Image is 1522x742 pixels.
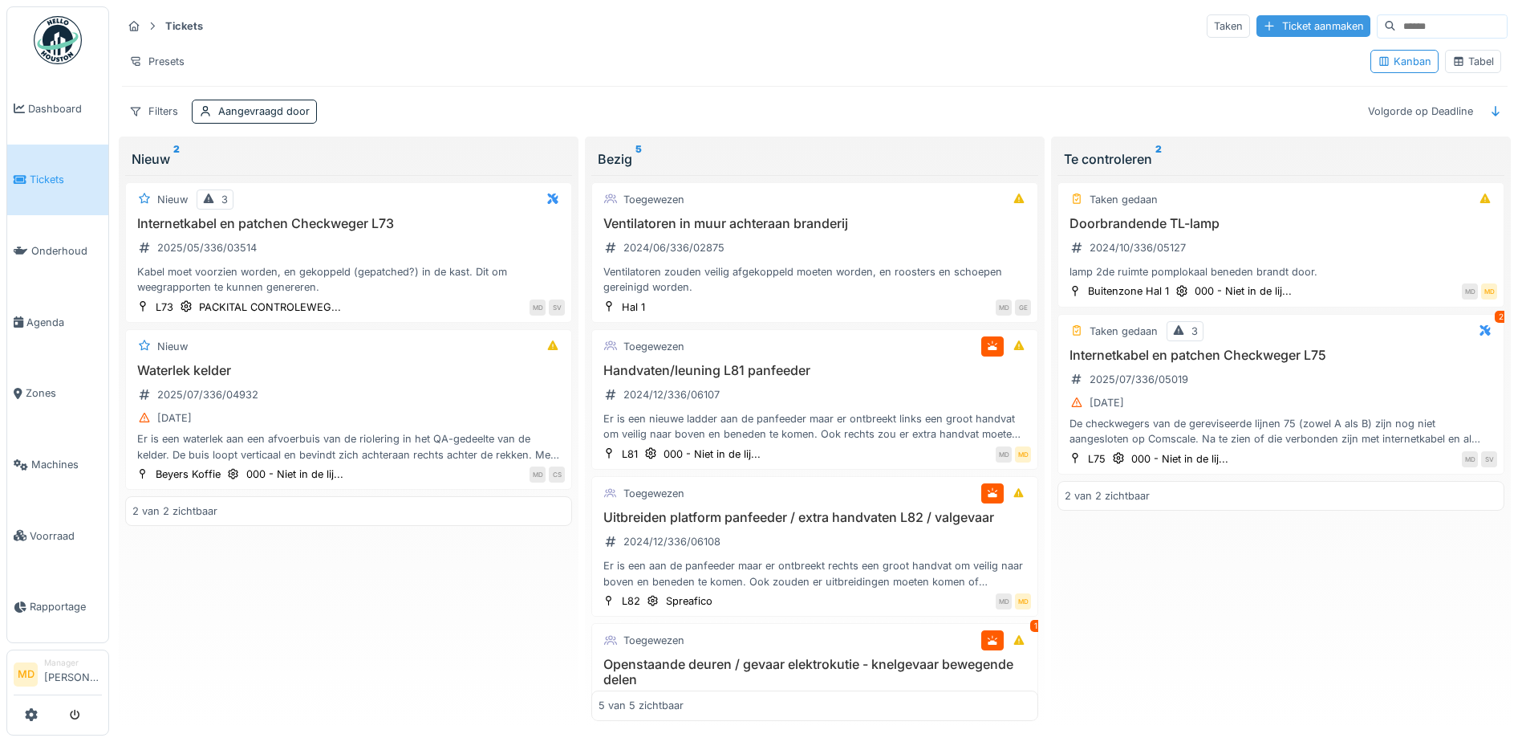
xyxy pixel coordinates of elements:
[246,467,343,482] div: 000 - Niet in de lij...
[132,264,565,295] div: Kabel moet voorzien worden, en gekoppeld (gepatched?) in de kast. Dit om weegrapporten te kunnen ...
[1065,488,1150,503] div: 2 van 2 zichtbaar
[996,446,1012,463] div: MD
[623,486,684,501] div: Toegewezen
[1361,100,1480,123] div: Volgorde op Deadline
[7,145,108,216] a: Tickets
[996,593,1012,609] div: MD
[996,300,1012,316] div: MD
[7,358,108,430] a: Zones
[30,599,102,614] span: Rapportage
[1065,216,1497,231] h3: Doorbrandende TL-lamp
[1207,14,1250,38] div: Taken
[7,500,108,572] a: Voorraad
[1481,283,1497,300] div: MD
[1481,451,1497,467] div: SV
[7,572,108,643] a: Rapportage
[157,387,258,402] div: 2025/07/336/04932
[666,593,712,609] div: Spreafico
[221,192,228,207] div: 3
[132,149,566,169] div: Nieuw
[549,300,565,316] div: SV
[1090,192,1158,207] div: Taken gedaan
[7,287,108,358] a: Agenda
[1015,593,1031,609] div: MD
[157,192,188,207] div: Nieuw
[159,18,209,34] strong: Tickets
[132,363,565,378] h3: Waterlek kelder
[1015,300,1031,316] div: GE
[635,149,642,169] sup: 5
[26,385,102,401] span: Zones
[622,593,640,609] div: L82
[218,104,310,119] div: Aangevraagd door
[599,216,1031,231] h3: Ventilatoren in muur achteraan branderij
[14,662,38,687] li: MD
[1088,283,1169,299] div: Buitenzone Hal 1
[1378,54,1431,69] div: Kanban
[157,240,257,255] div: 2025/05/336/03514
[1030,620,1041,632] div: 1
[1065,348,1497,363] h3: Internetkabel en patchen Checkweger L75
[1452,54,1494,69] div: Tabel
[623,240,724,255] div: 2024/06/336/02875
[132,216,565,231] h3: Internetkabel en patchen Checkweger L73
[157,410,192,426] div: [DATE]
[599,411,1031,442] div: Er is een nieuwe ladder aan de panfeeder maar er ontbreekt links een groot handvat om veilig naar...
[31,457,102,472] span: Machines
[549,467,565,483] div: CS
[599,558,1031,589] div: Er is een aan de panfeeder maar er ontbreekt rechts een groot handvat om veilig naar boven en ben...
[7,73,108,145] a: Dashboard
[599,657,1031,687] h3: Openstaande deuren / gevaar elektrokutie - knelgevaar bewegende delen
[26,315,102,330] span: Agenda
[122,50,192,73] div: Presets
[31,243,102,259] span: Onderhoud
[1462,283,1478,300] div: MD
[14,657,102,695] a: MD Manager[PERSON_NAME]
[7,215,108,287] a: Onderhoud
[599,510,1031,525] h3: Uitbreiden platform panfeeder / extra handvaten L82 / valgevaar
[1064,149,1498,169] div: Te controleren
[44,657,102,691] li: [PERSON_NAME]
[664,446,761,462] div: 000 - Niet in de lij...
[1131,451,1228,467] div: 000 - Niet in de lij...
[1090,240,1186,255] div: 2024/10/336/05127
[1256,15,1370,37] div: Ticket aanmaken
[1462,451,1478,467] div: MD
[34,16,82,64] img: Badge_color-CXgf-gQk.svg
[156,300,173,315] div: L73
[622,446,638,462] div: L81
[1155,149,1162,169] sup: 2
[599,698,684,713] div: 5 van 5 zichtbaar
[623,633,684,648] div: Toegewezen
[44,657,102,669] div: Manager
[1195,283,1292,299] div: 000 - Niet in de lij...
[132,503,217,519] div: 2 van 2 zichtbaar
[530,467,546,483] div: MD
[156,467,221,482] div: Beyers Koffie
[530,300,546,316] div: MD
[157,339,188,354] div: Nieuw
[28,101,102,116] span: Dashboard
[623,192,684,207] div: Toegewezen
[1191,324,1198,339] div: 3
[623,534,720,549] div: 2024/12/336/06108
[622,300,645,315] div: Hal 1
[1065,264,1497,279] div: lamp 2de ruimte pomplokaal beneden brandt door.
[1090,324,1158,339] div: Taken gedaan
[199,300,341,315] div: PACKITAL CONTROLEWEG...
[599,264,1031,295] div: Ventilatoren zouden veilig afgekoppeld moeten worden, en roosters en schoepen gereinigd worden.
[1090,372,1188,387] div: 2025/07/336/05019
[173,149,180,169] sup: 2
[623,339,684,354] div: Toegewezen
[7,429,108,500] a: Machines
[623,387,720,402] div: 2024/12/336/06107
[599,363,1031,378] h3: Handvaten/leuning L81 panfeeder
[1065,416,1497,446] div: De checkwegers van de gereviseerde lijnen 75 (zowel A als B) zijn nog niet aangesloten op Comscal...
[30,172,102,187] span: Tickets
[132,431,565,462] div: Er is een waterlek aan een afvoerbuis van de riolering in het QA-gedeelte van de kelder. De buis ...
[1088,451,1106,467] div: L75
[1015,446,1031,463] div: MD
[598,149,1032,169] div: Bezig
[1090,395,1124,410] div: [DATE]
[122,100,185,123] div: Filters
